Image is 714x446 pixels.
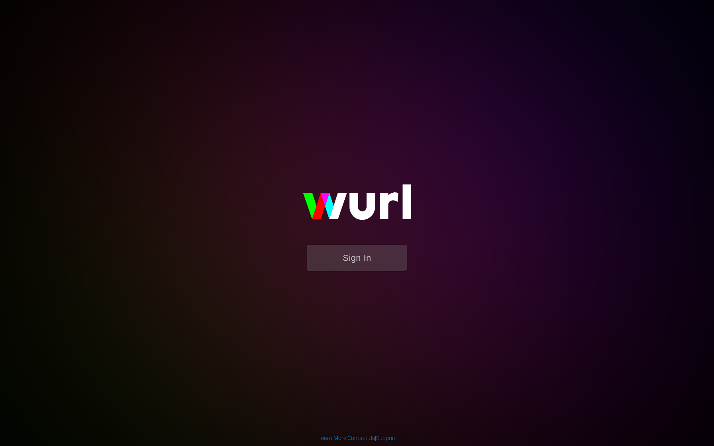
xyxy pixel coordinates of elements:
a: Contact Us [347,435,375,441]
button: Sign In [307,245,407,271]
a: Learn More [318,435,346,441]
div: | | [318,434,396,442]
a: Support [376,435,396,441]
img: wurl-logo-on-black-223613ac3d8ba8fe6dc639794a292ebdb59501304c7dfd60c99c58986ef67473.svg [277,167,437,245]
